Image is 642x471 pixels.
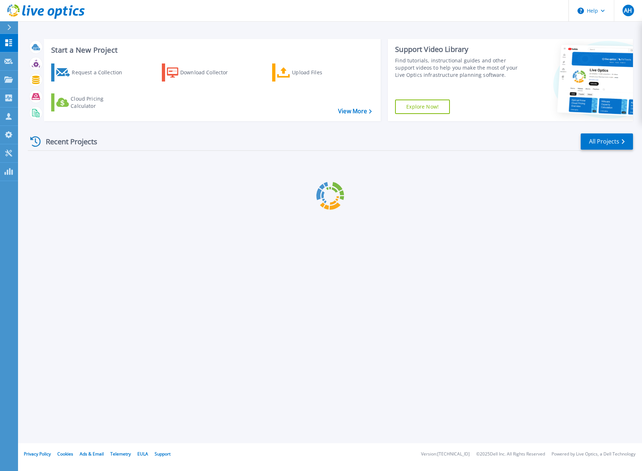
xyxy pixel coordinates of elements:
a: Cookies [57,451,73,457]
a: Download Collector [162,63,242,82]
a: Support [155,451,171,457]
a: All Projects [581,133,633,150]
a: Telemetry [110,451,131,457]
a: Request a Collection [51,63,132,82]
div: Download Collector [180,65,238,80]
a: Explore Now! [395,100,450,114]
a: Ads & Email [80,451,104,457]
li: Powered by Live Optics, a Dell Technology [552,452,636,457]
div: Upload Files [292,65,350,80]
a: View More [338,108,372,115]
div: Support Video Library [395,45,519,54]
div: Find tutorials, instructional guides and other support videos to help you make the most of your L... [395,57,519,79]
div: Cloud Pricing Calculator [71,95,128,110]
a: Privacy Policy [24,451,51,457]
a: Upload Files [272,63,353,82]
li: Version: [TECHNICAL_ID] [421,452,470,457]
a: EULA [137,451,148,457]
div: Request a Collection [72,65,129,80]
a: Cloud Pricing Calculator [51,93,132,111]
div: Recent Projects [28,133,107,150]
span: AH [624,8,632,13]
h3: Start a New Project [51,46,371,54]
li: © 2025 Dell Inc. All Rights Reserved [476,452,545,457]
